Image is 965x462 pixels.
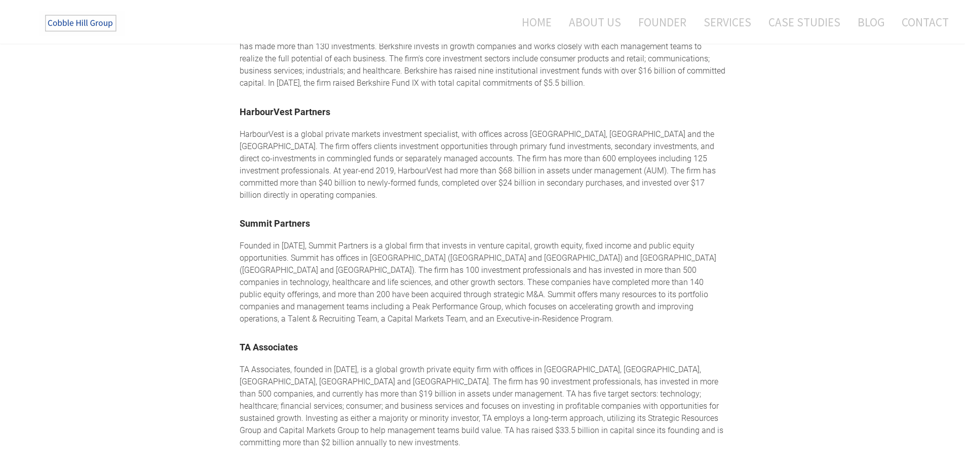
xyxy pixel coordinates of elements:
div: HarbourVest is a global private markets investment specialist, with offices across [GEOGRAPHIC_DA... [240,128,726,201]
a: Blog [850,9,892,35]
div: Founded in [DATE], Summit Partners is a global firm that invests in venture capital, growth equit... [240,240,726,325]
a: Home [507,9,559,35]
a: Founder [631,9,694,35]
a: Services [696,9,759,35]
a: Contact [894,9,949,35]
a: HarbourVest Partners [240,106,330,117]
div: TA Associates, founded in [DATE], is a global growth private equity firm with offices in [GEOGRAP... [240,364,726,449]
a: TA Associates [240,342,298,352]
a: Case Studies [761,9,848,35]
div: Berkshire Partners, founded in [GEOGRAPHIC_DATA] in [DATE], initially focused solely on private e... [240,16,726,89]
img: The Cobble Hill Group LLC [38,11,125,36]
a: Summit Partners [240,218,310,229]
a: About Us [561,9,629,35]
